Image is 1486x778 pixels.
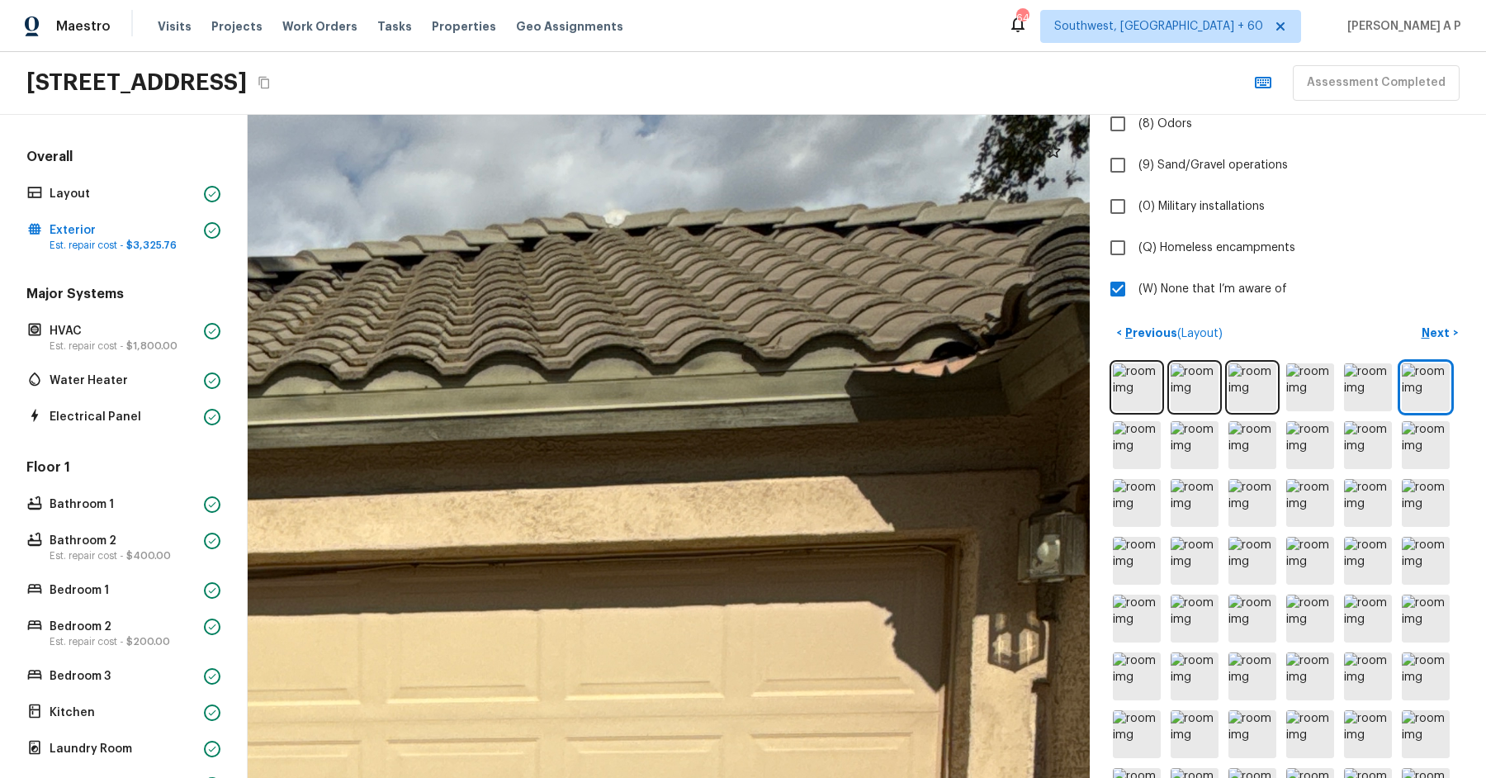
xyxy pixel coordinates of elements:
div: 649 [1016,10,1028,26]
span: (0) Military installations [1138,198,1265,215]
img: room img [1286,595,1334,643]
span: Tasks [377,21,412,32]
img: room img [1228,710,1276,758]
img: room img [1113,595,1161,643]
img: room img [1113,479,1161,527]
span: $3,325.76 [126,240,177,250]
span: Projects [211,18,263,35]
img: room img [1402,652,1450,700]
img: room img [1344,595,1392,643]
span: (9) Sand/Gravel operations [1138,157,1288,173]
img: room img [1171,595,1219,643]
h5: Overall [23,148,224,169]
span: Maestro [56,18,111,35]
h2: [STREET_ADDRESS] [26,68,247,97]
h5: Floor 1 [23,458,224,480]
button: <Previous(Layout) [1110,320,1229,347]
img: room img [1286,710,1334,758]
span: [PERSON_NAME] A P [1341,18,1461,35]
img: room img [1286,652,1334,700]
img: room img [1113,710,1161,758]
img: room img [1286,363,1334,411]
span: Visits [158,18,192,35]
span: $1,800.00 [126,341,177,351]
img: room img [1228,421,1276,469]
p: Est. repair cost - [50,549,197,562]
p: HVAC [50,323,197,339]
img: room img [1171,421,1219,469]
img: room img [1171,537,1219,585]
p: Bedroom 1 [50,582,197,599]
p: Est. repair cost - [50,239,197,252]
p: Est. repair cost - [50,635,197,648]
p: Bedroom 3 [50,668,197,685]
p: Laundry Room [50,741,197,757]
img: room img [1228,479,1276,527]
img: room img [1344,479,1392,527]
img: room img [1113,421,1161,469]
img: room img [1171,710,1219,758]
img: room img [1286,421,1334,469]
span: (8) Odors [1138,116,1192,132]
p: Next [1422,325,1453,341]
img: room img [1344,421,1392,469]
img: room img [1286,479,1334,527]
button: Copy Address [253,72,275,93]
h5: Major Systems [23,285,224,306]
span: Properties [432,18,496,35]
img: room img [1228,652,1276,700]
span: $400.00 [126,551,171,561]
img: room img [1228,595,1276,643]
img: room img [1344,537,1392,585]
img: room img [1113,537,1161,585]
span: Work Orders [282,18,357,35]
p: Bathroom 2 [50,533,197,549]
img: room img [1228,363,1276,411]
img: room img [1402,363,1450,411]
img: room img [1344,652,1392,700]
p: Bathroom 1 [50,496,197,513]
img: room img [1286,537,1334,585]
span: (Q) Homeless encampments [1138,240,1295,256]
p: Electrical Panel [50,409,197,425]
img: room img [1402,710,1450,758]
button: Next> [1413,320,1466,347]
img: room img [1344,710,1392,758]
img: room img [1228,537,1276,585]
img: room img [1402,595,1450,643]
span: ( Layout ) [1177,328,1223,339]
img: room img [1113,652,1161,700]
p: Est. repair cost - [50,339,197,353]
span: (W) None that I’m aware of [1138,281,1287,297]
p: Layout [50,186,197,202]
img: room img [1171,363,1219,411]
img: room img [1113,363,1161,411]
p: Exterior [50,222,197,239]
span: Geo Assignments [516,18,623,35]
p: Water Heater [50,372,197,389]
img: room img [1402,479,1450,527]
img: room img [1171,479,1219,527]
span: $200.00 [126,637,170,647]
p: Previous [1122,325,1223,342]
img: room img [1402,537,1450,585]
span: Southwest, [GEOGRAPHIC_DATA] + 60 [1054,18,1263,35]
img: room img [1344,363,1392,411]
img: room img [1402,421,1450,469]
p: Bedroom 2 [50,619,197,635]
img: room img [1171,652,1219,700]
p: Kitchen [50,704,197,721]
